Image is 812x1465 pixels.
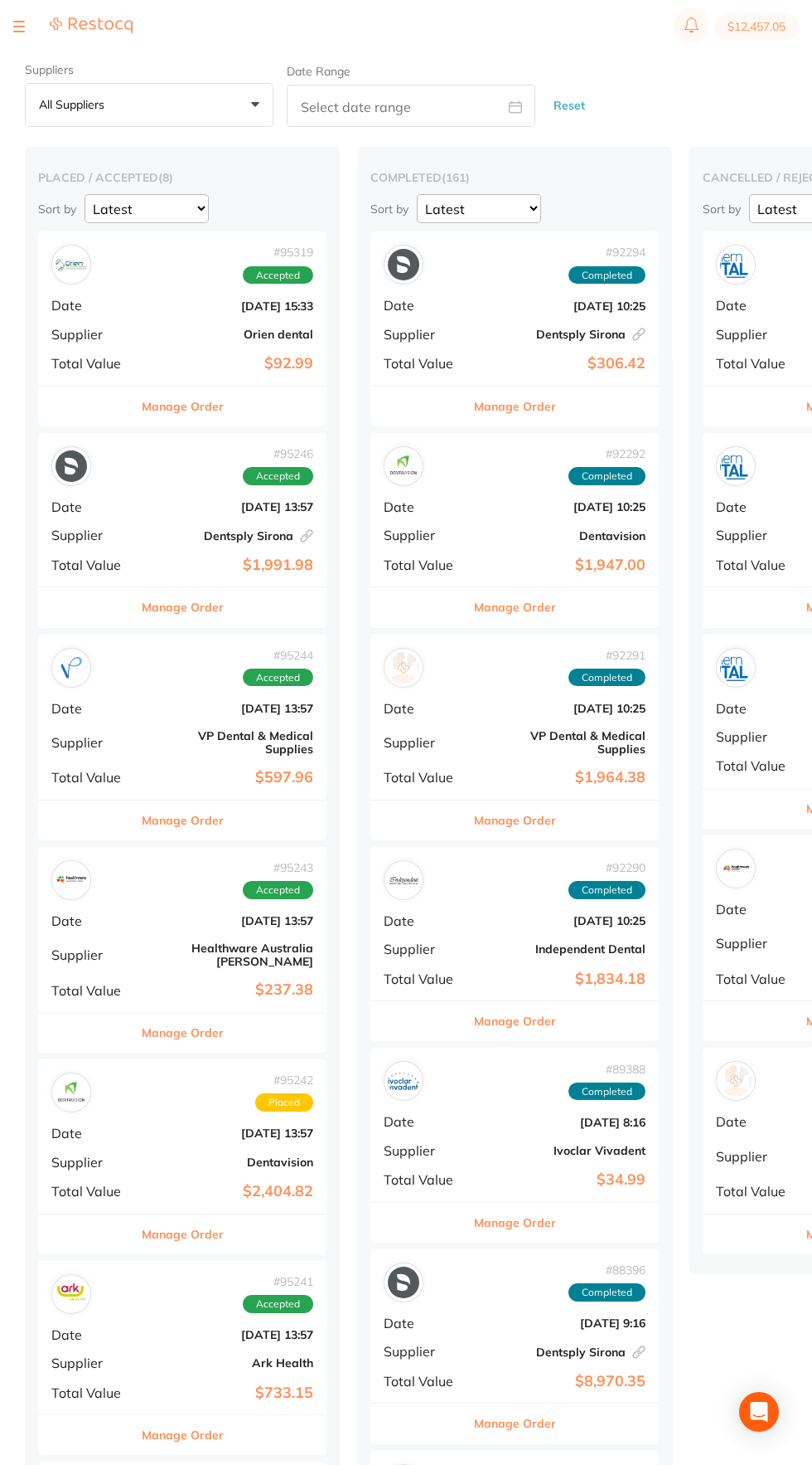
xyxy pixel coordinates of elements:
[51,1155,134,1170] span: Supplier
[142,801,224,840] button: Manage Order
[549,84,590,128] button: Reset
[38,635,326,840] div: VP Dental & Medical Supplies#95244AcceptedDate[DATE] 13:57SupplierVP Dental & Medical SuppliesTot...
[51,1385,134,1400] span: Total Value
[147,702,313,715] b: [DATE] 13:57
[716,936,799,951] span: Supplier
[147,769,313,786] b: $597.96
[25,63,273,76] label: Suppliers
[716,758,799,773] span: Total Value
[384,1143,466,1158] span: Supplier
[147,1156,313,1169] b: Dentavision
[716,327,799,342] span: Supplier
[716,1114,799,1129] span: Date
[147,500,313,513] b: [DATE] 13:57
[142,1013,224,1053] button: Manage Order
[480,1171,645,1189] b: $34.99
[474,587,556,627] button: Manage Order
[388,1267,419,1298] img: Dentsply Sirona
[384,298,466,313] span: Date
[147,299,313,313] b: [DATE] 15:33
[716,729,799,744] span: Supplier
[384,1374,466,1389] span: Total Value
[38,1261,326,1456] div: Ark Health#95241AcceptedDate[DATE] 13:57SupplierArk HealthTotal Value$733.15Manage Order
[147,1385,313,1402] b: $733.15
[56,249,87,280] img: Orien dental
[720,652,752,684] img: Southern Dental Pty Ltd
[51,913,134,928] span: Date
[51,983,134,998] span: Total Value
[51,947,134,962] span: Supplier
[568,861,645,874] span: # 92290
[38,170,326,185] h2: placed / accepted ( 8 )
[50,17,133,37] a: Restocq Logo
[480,1373,645,1390] b: $8,970.35
[56,1278,87,1310] img: Ark Health
[243,447,313,460] span: # 95246
[568,467,645,485] span: Completed
[474,387,556,426] button: Manage Order
[147,914,313,927] b: [DATE] 13:57
[384,557,466,572] span: Total Value
[474,1404,556,1443] button: Manage Order
[147,1356,313,1370] b: Ark Health
[716,971,799,986] span: Total Value
[716,1149,799,1164] span: Supplier
[480,702,645,715] b: [DATE] 10:25
[147,328,313,341] b: Orien dental
[142,1214,224,1254] button: Manage Order
[56,652,87,684] img: VP Dental & Medical Supplies
[703,202,741,217] p: Sort by
[243,467,313,485] span: Accepted
[287,85,535,127] input: Select date range
[370,202,408,217] p: Sort by
[720,249,752,280] img: Southern Dental Pty Ltd
[51,770,134,785] span: Total Value
[51,499,134,514] span: Date
[480,769,645,786] b: $1,964.38
[568,649,645,662] span: # 92291
[25,83,273,128] button: All suppliers
[568,1063,645,1076] span: # 89388
[384,356,466,371] span: Total Value
[388,249,419,280] img: Dentsply Sirona
[147,355,313,372] b: $92.99
[243,246,313,259] span: # 95319
[474,801,556,840] button: Manage Order
[568,447,645,460] span: # 92292
[384,327,466,342] span: Supplier
[142,1415,224,1455] button: Manage Order
[480,914,645,927] b: [DATE] 10:25
[243,1295,313,1313] span: Accepted
[716,902,799,917] span: Date
[38,433,326,628] div: Dentsply Sirona#95246AcceptedDate[DATE] 13:57SupplierDentsply SironaTotal Value$1,991.98Manage Order
[568,881,645,899] span: Completed
[720,450,752,482] img: Southern Dental Pty Ltd
[568,1283,645,1302] span: Completed
[568,1083,645,1101] span: Completed
[147,942,313,968] b: Healthware Australia [PERSON_NAME]
[384,701,466,716] span: Date
[243,669,313,687] span: Accepted
[716,356,799,371] span: Total Value
[243,881,313,899] span: Accepted
[384,528,466,543] span: Supplier
[39,97,111,112] p: All suppliers
[243,266,313,285] span: Accepted
[51,356,134,371] span: Total Value
[51,298,134,313] span: Date
[480,299,645,313] b: [DATE] 10:25
[384,1172,466,1187] span: Total Value
[51,1184,134,1199] span: Total Value
[384,1316,466,1331] span: Date
[720,853,752,884] img: Healthware Australia
[56,864,87,896] img: Healthware Australia Ridley
[474,1203,556,1243] button: Manage Order
[716,528,799,543] span: Supplier
[480,355,645,372] b: $306.42
[480,557,645,574] b: $1,947.00
[384,971,466,986] span: Total Value
[384,1114,466,1129] span: Date
[716,557,799,572] span: Total Value
[568,1263,645,1277] span: # 88396
[38,1059,326,1254] div: Dentavision#95242PlacedDate[DATE] 13:57SupplierDentavisionTotal Value$2,404.82Manage Order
